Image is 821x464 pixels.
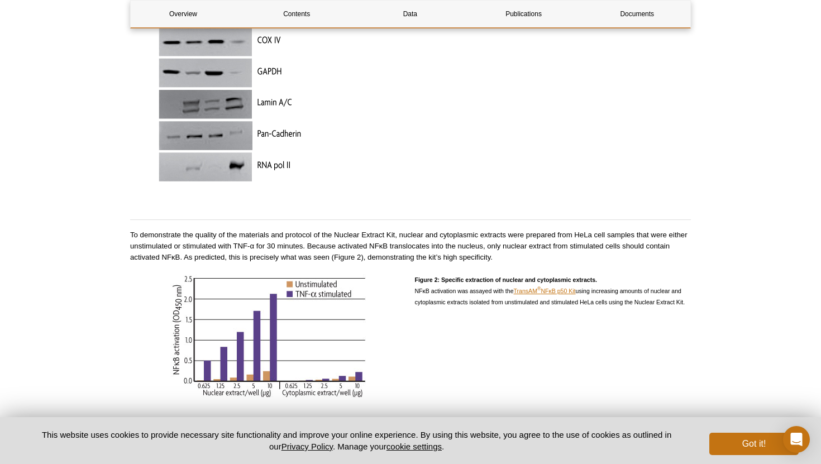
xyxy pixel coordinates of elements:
[415,276,685,305] span: NFκB activation was assayed with the using increasing amounts of nuclear and cytoplasmic extracts...
[130,229,691,263] p: To demonstrate the quality of the materials and protocol of the Nuclear Extract Kit, nuclear and ...
[281,442,333,451] a: Privacy Policy
[415,276,597,283] strong: Figure 2: Specific extraction of nuclear and cytoplasmic extracts.
[244,1,349,27] a: Contents
[386,442,442,451] button: cookie settings
[357,1,462,27] a: Data
[514,288,576,294] a: TransAM®NFκB p50 Kit
[783,426,810,453] div: Open Intercom Messenger
[471,1,576,27] a: Publications
[537,286,541,292] sup: ®
[170,274,366,398] img: Specific extraction of nuclear and cytoplasmic extracts using the Nuclear Extract Kit
[22,429,691,452] p: This website uses cookies to provide necessary site functionality and improve your online experie...
[709,433,799,455] button: Got it!
[131,1,236,27] a: Overview
[585,1,690,27] a: Documents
